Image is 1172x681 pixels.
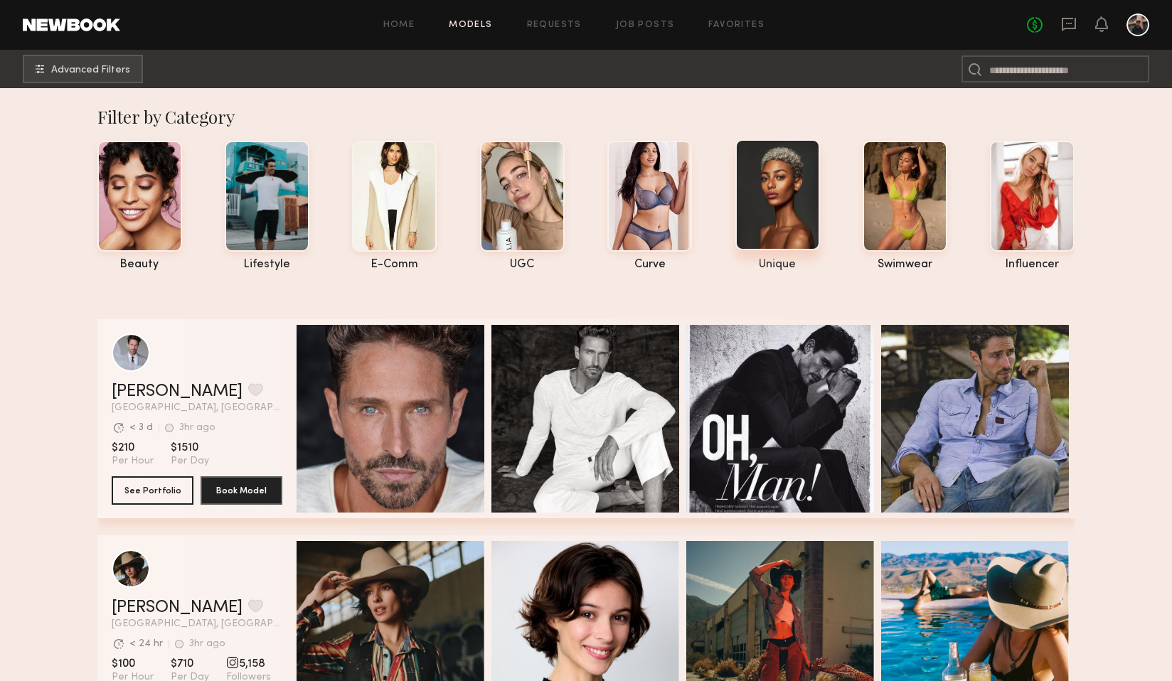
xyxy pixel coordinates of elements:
div: 3hr ago [179,423,215,433]
button: Advanced Filters [23,55,143,83]
span: $100 [112,657,154,671]
div: e-comm [352,259,437,271]
div: curve [607,259,692,271]
span: $710 [171,657,209,671]
div: < 3 d [129,423,153,433]
a: [PERSON_NAME] [112,383,243,400]
a: Requests [527,21,582,30]
button: See Portfolio [112,476,193,505]
div: influencer [990,259,1075,271]
span: [GEOGRAPHIC_DATA], [GEOGRAPHIC_DATA] [112,619,282,629]
a: Models [449,21,492,30]
a: Home [383,21,415,30]
div: 3hr ago [189,639,225,649]
span: 5,158 [226,657,271,671]
button: Book Model [201,476,282,505]
div: UGC [480,259,565,271]
span: [GEOGRAPHIC_DATA], [GEOGRAPHIC_DATA] [112,403,282,413]
div: swimwear [863,259,947,271]
span: Per Day [171,455,209,468]
div: beauty [97,259,182,271]
a: [PERSON_NAME] [112,599,243,616]
span: $210 [112,441,154,455]
span: $1510 [171,441,209,455]
a: Job Posts [616,21,675,30]
span: Advanced Filters [51,65,130,75]
div: < 24 hr [129,639,163,649]
a: Favorites [708,21,765,30]
div: Filter by Category [97,105,1075,128]
div: lifestyle [225,259,309,271]
span: Per Hour [112,455,154,468]
div: unique [735,259,820,271]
